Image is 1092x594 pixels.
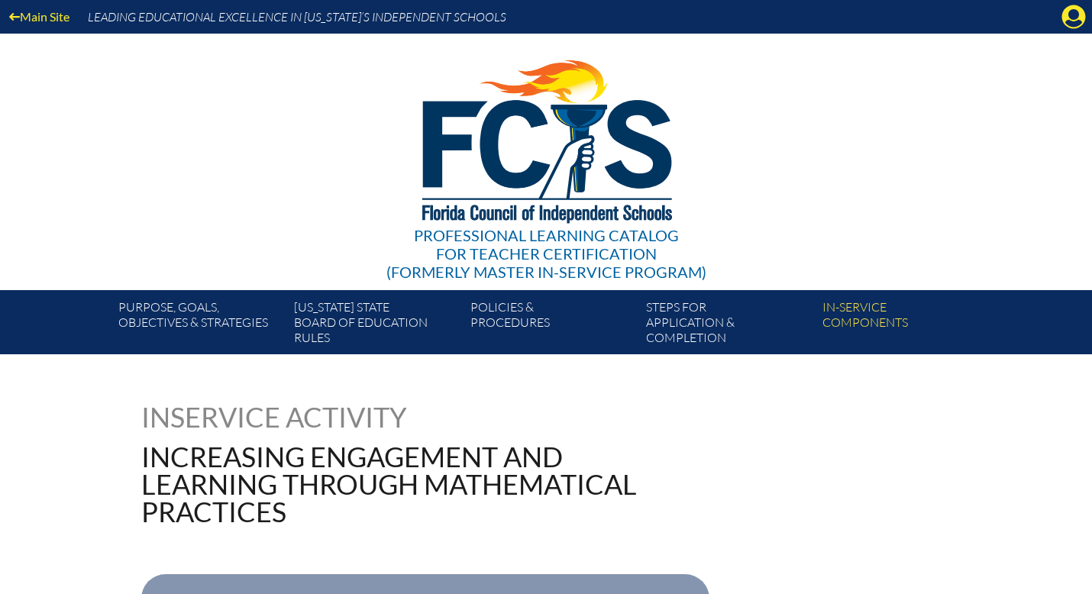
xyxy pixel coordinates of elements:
img: FCISlogo221.eps [389,34,704,242]
span: for Teacher Certification [436,244,657,263]
a: Purpose, goals,objectives & strategies [112,296,288,354]
div: Professional Learning Catalog (formerly Master In-service Program) [386,226,706,281]
a: In-servicecomponents [816,296,992,354]
a: Main Site [3,6,76,27]
a: Policies &Procedures [464,296,640,354]
a: Professional Learning Catalog for Teacher Certification(formerly Master In-service Program) [380,31,712,284]
h1: Increasing Engagement and Learning Through Mathematical Practices [141,443,643,525]
svg: Manage account [1061,5,1086,29]
a: [US_STATE] StateBoard of Education rules [288,296,464,354]
h1: Inservice Activity [141,403,449,431]
a: Steps forapplication & completion [640,296,816,354]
